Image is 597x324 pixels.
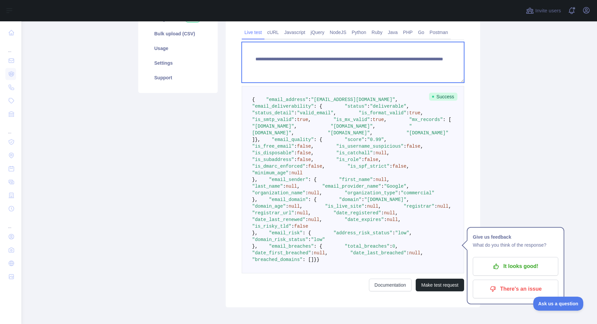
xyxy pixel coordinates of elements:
[281,27,308,38] a: Javascript
[367,104,370,109] span: :
[364,204,367,209] span: :
[448,204,451,209] span: ,
[473,257,558,276] button: It looks good!
[269,244,314,249] span: "email_breaches"
[322,164,325,169] span: ,
[390,244,392,249] span: :
[348,164,390,169] span: "is_spf_strict"
[294,224,308,229] span: false
[349,27,369,38] a: Python
[336,150,373,156] span: "is_catchall"
[398,190,401,196] span: :
[146,70,210,85] a: Support
[437,204,449,209] span: null
[306,164,308,169] span: :
[308,210,311,216] span: ,
[473,233,558,241] h1: Give us feedback
[288,204,300,209] span: null
[294,210,297,216] span: :
[533,297,584,311] iframe: Toggle Customer Support
[384,217,387,222] span: :
[297,210,308,216] span: null
[5,40,16,53] div: ...
[252,110,294,116] span: "status_detail"
[345,190,398,196] span: "organization_type"
[390,164,392,169] span: :
[409,250,421,256] span: null
[416,279,464,291] button: Make test request
[311,237,325,242] span: "low"
[306,190,308,196] span: :
[283,184,285,189] span: :
[385,27,401,38] a: Java
[308,164,322,169] span: false
[384,210,395,216] span: null
[409,117,443,122] span: "mx_records"
[406,110,409,116] span: :
[345,137,364,142] span: "score"
[303,230,311,236] span: : {
[395,230,409,236] span: "low"
[269,230,303,236] span: "email_risk"
[294,144,297,149] span: :
[252,170,288,176] span: "minimum_age"
[406,184,409,189] span: ,
[392,244,395,249] span: 0
[252,150,294,156] span: "is_disposable"
[478,261,553,272] p: It looks good!
[252,104,314,109] span: "email_deliverability"
[369,279,412,291] a: Documentation
[311,157,314,162] span: ,
[252,217,306,222] span: "date_last_renewed"
[478,283,553,295] p: There's an issue
[269,177,308,182] span: "email_sender"
[406,164,409,169] span: ,
[473,280,558,298] button: There's an issue
[384,137,387,142] span: ,
[311,250,314,256] span: :
[404,204,434,209] span: "registrar"
[252,210,294,216] span: "registrar_url"
[376,150,387,156] span: null
[314,257,317,262] span: }
[308,197,317,202] span: : {
[252,97,255,102] span: {
[252,137,255,142] span: ]
[406,104,409,109] span: ,
[331,124,373,129] span: "[DOMAIN_NAME]"
[314,250,325,256] span: null
[325,250,328,256] span: ,
[314,104,322,109] span: : {
[336,144,404,149] span: "is_username_suspicious"
[252,190,306,196] span: "organization_name"
[294,110,297,116] span: :
[345,217,384,222] span: "date_expires"
[406,144,420,149] span: false
[401,190,434,196] span: "commercial"
[252,177,258,182] span: },
[308,117,311,122] span: ,
[384,184,406,189] span: "Google"
[370,104,406,109] span: "deliverable"
[252,197,258,202] span: },
[303,257,314,262] span: : []
[297,110,333,116] span: "valid_email"
[384,117,387,122] span: ,
[373,150,375,156] span: :
[381,210,384,216] span: :
[525,5,562,16] button: Invite users
[359,110,406,116] span: "is_format_valid"
[286,204,288,209] span: :
[420,110,423,116] span: ,
[252,257,303,262] span: "breached_domains"
[373,124,375,129] span: ,
[294,150,297,156] span: :
[308,97,311,102] span: :
[146,26,210,41] a: Bulk upload (CSV)
[334,117,370,122] span: "is_mx_valid"
[387,217,398,222] span: null
[252,237,308,242] span: "domain_risk_status"
[429,93,457,101] span: Success
[376,177,387,182] span: null
[311,97,395,102] span: "[EMAIL_ADDRESS][DOMAIN_NAME]"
